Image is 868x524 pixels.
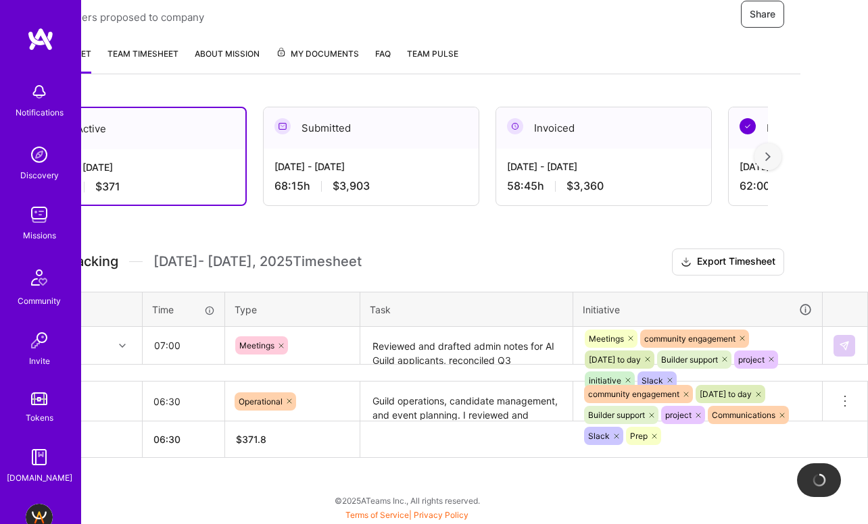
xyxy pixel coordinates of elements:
i: icon Chevron [119,342,126,349]
a: Privacy Policy [414,510,468,520]
span: | [345,510,468,520]
span: Prep [630,431,648,441]
th: Date [31,292,143,327]
img: discovery [26,141,53,168]
div: Active [32,108,245,149]
div: Notifications [16,105,64,120]
img: loading [812,473,827,488]
input: HH:MM [143,327,224,363]
div: [DOMAIN_NAME] [7,471,72,485]
div: 68:15 h [274,179,468,193]
span: community engagement [588,389,679,399]
span: Share [750,7,775,21]
span: $ 371.8 [236,434,266,445]
textarea: Reviewed and drafted admin notes for AI Guild applicants, reconciled Q3 application data, and man... [362,328,571,364]
a: About Mission [195,47,260,74]
span: Slack [588,431,610,441]
span: [DATE] to day [700,389,752,399]
div: Initiative [583,302,813,317]
span: $3,903 [333,179,370,193]
img: logo [27,27,54,51]
span: Builder support [588,410,645,420]
img: bell [26,78,53,105]
span: Communications [712,410,775,420]
span: Operational [239,396,283,407]
span: project [738,355,765,365]
div: [DATE] [42,394,131,409]
div: © 2025 ATeams Inc., All rights reserved. [14,483,800,517]
img: Submit [839,340,850,351]
span: Meetings [589,334,624,344]
a: FAQ [375,47,391,74]
a: Team timesheet [107,47,178,74]
div: [DATE] - [DATE] [507,159,700,174]
a: My Documents [276,47,359,74]
img: tokens [31,392,47,405]
div: Missions [23,228,56,242]
div: null [834,335,857,357]
span: community engagement [644,334,736,344]
div: 58:45 h [507,179,700,193]
span: $3,360 [566,179,604,193]
img: Invoiced [507,118,523,134]
th: Total [31,421,143,458]
img: right [765,152,771,161]
div: Submitted [264,107,479,149]
i: icon Download [681,255,692,269]
th: Type [225,292,360,327]
img: Paid Out [740,118,756,134]
img: Submitted [274,118,291,134]
img: teamwork [26,201,53,228]
div: Discovery [20,168,59,182]
th: Task [360,292,573,327]
span: Team Pulse [407,49,458,59]
span: My Documents [276,47,359,61]
span: $371 [95,180,120,194]
img: guide book [26,444,53,471]
textarea: Guild operations, candidate management, and event planning. I reviewed and reconciled Q3 applicat... [362,383,571,420]
a: Team Pulse [407,47,458,74]
div: 6:30 h [43,180,235,194]
span: project [665,410,692,420]
div: Community [18,294,61,308]
span: Meetings [239,340,274,350]
span: Slack [642,375,663,386]
button: Share [741,1,784,28]
a: Terms of Service [345,510,409,520]
img: Community [23,261,55,294]
th: 06:30 [143,421,225,458]
input: HH:MM [143,384,224,419]
div: Tokens [26,411,53,425]
div: [DATE] - [DATE] [274,159,468,174]
div: Invite [29,354,50,368]
span: [DATE] to day [589,355,641,365]
div: [DATE] - [DATE] [43,160,235,174]
div: Invoiced [496,107,711,149]
span: [DATE] - [DATE] , 2025 Timesheet [153,253,362,270]
button: Export Timesheet [672,248,784,276]
span: Builders proposed to company [57,10,204,24]
div: Time [152,303,215,317]
span: initiative [589,375,621,386]
img: Invite [26,327,53,354]
span: Builder support [661,355,718,365]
